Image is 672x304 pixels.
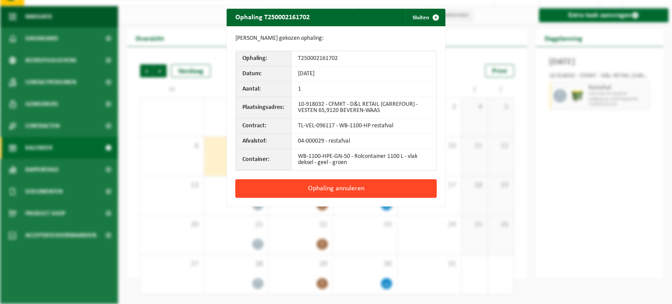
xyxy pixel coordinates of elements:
[291,66,436,82] td: [DATE]
[236,66,291,82] th: Datum:
[406,9,444,26] button: Sluiten
[291,51,436,66] td: T250002161702
[291,119,436,134] td: TL-VEL-096117 - WB-1100-HP restafval
[235,35,437,42] p: [PERSON_NAME] gekozen ophaling:
[291,149,436,170] td: WB-1100-HPE-GN-50 - Rolcontainer 1100 L - vlak deksel - geel - groen
[235,179,437,198] button: Ophaling annuleren
[227,9,318,25] h2: Ophaling T250002161702
[236,134,291,149] th: Afvalstof:
[236,51,291,66] th: Ophaling:
[236,119,291,134] th: Contract:
[291,82,436,97] td: 1
[291,97,436,119] td: 10-918032 - CFMKT - D&L RETAIL (CARREFOUR) - VESTEN 65,9120 BEVEREN-WAAS
[236,97,291,119] th: Plaatsingsadres:
[291,134,436,149] td: 04-000029 - restafval
[236,149,291,170] th: Container:
[236,82,291,97] th: Aantal:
